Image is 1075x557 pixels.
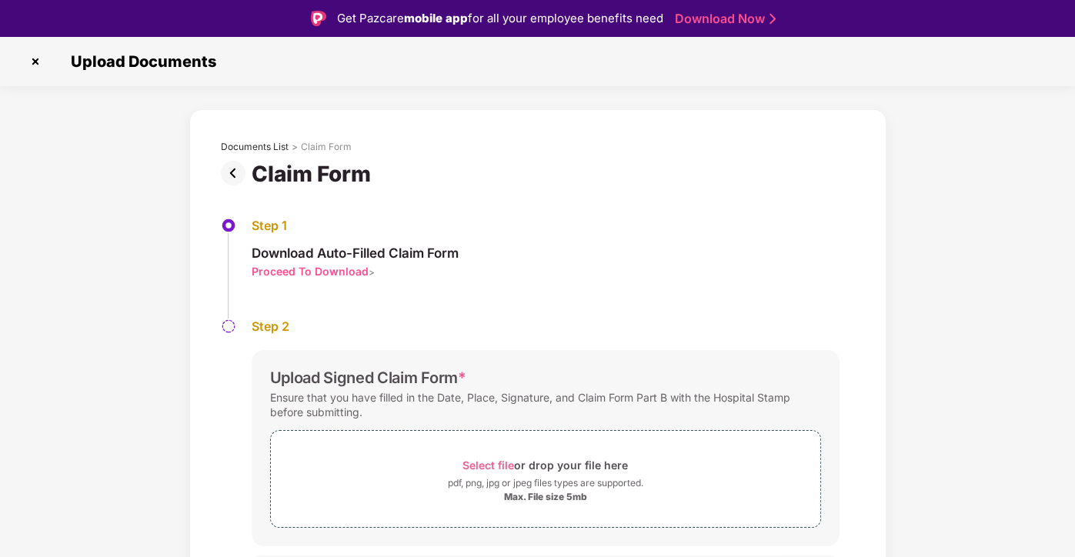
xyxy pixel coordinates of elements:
[221,319,236,334] img: svg+xml;base64,PHN2ZyBpZD0iU3RlcC1QZW5kaW5nLTMyeDMyIiB4bWxucz0iaHR0cDovL3d3dy53My5vcmcvMjAwMC9zdm...
[271,442,820,515] span: Select fileor drop your file herepdf, png, jpg or jpeg files types are supported.Max. File size 5mb
[770,11,776,27] img: Stroke
[252,218,459,234] div: Step 1
[337,9,663,28] div: Get Pazcare for all your employee benefits need
[221,218,236,233] img: svg+xml;base64,PHN2ZyBpZD0iU3RlcC1BY3RpdmUtMzJ4MzIiIHhtbG5zPSJodHRwOi8vd3d3LnczLm9yZy8yMDAwL3N2Zy...
[23,49,48,74] img: svg+xml;base64,PHN2ZyBpZD0iQ3Jvc3MtMzJ4MzIiIHhtbG5zPSJodHRwOi8vd3d3LnczLm9yZy8yMDAwL3N2ZyIgd2lkdG...
[252,161,377,187] div: Claim Form
[55,52,224,71] span: Upload Documents
[462,455,628,475] div: or drop your file here
[221,161,252,185] img: svg+xml;base64,PHN2ZyBpZD0iUHJldi0zMngzMiIgeG1sbnM9Imh0dHA6Ly93d3cudzMub3JnLzIwMDAvc3ZnIiB3aWR0aD...
[448,475,643,491] div: pdf, png, jpg or jpeg files types are supported.
[404,11,468,25] strong: mobile app
[252,319,840,335] div: Step 2
[504,491,587,503] div: Max. File size 5mb
[270,387,821,422] div: Ensure that you have filled in the Date, Place, Signature, and Claim Form Part B with the Hospita...
[252,264,369,278] div: Proceed To Download
[311,11,326,26] img: Logo
[675,11,771,27] a: Download Now
[301,141,352,153] div: Claim Form
[270,369,466,387] div: Upload Signed Claim Form
[462,459,514,472] span: Select file
[221,141,289,153] div: Documents List
[292,141,298,153] div: >
[369,266,375,278] span: >
[252,245,459,262] div: Download Auto-Filled Claim Form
